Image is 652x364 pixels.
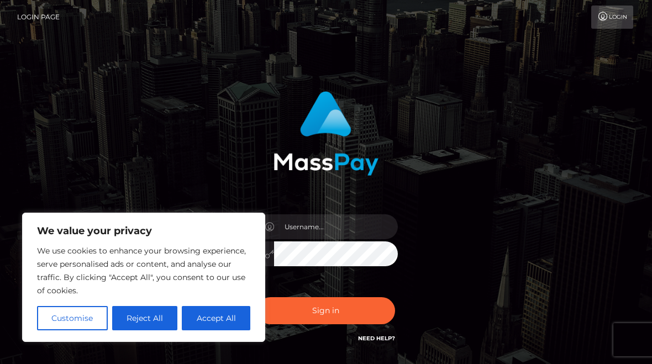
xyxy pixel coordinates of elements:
input: Username... [274,214,398,239]
a: Need Help? [358,335,395,342]
button: Accept All [182,306,250,330]
img: MassPay Login [274,91,378,176]
p: We value your privacy [37,224,250,238]
button: Customise [37,306,108,330]
button: Sign in [257,297,395,324]
a: Login Page [17,6,60,29]
div: We value your privacy [22,213,265,342]
button: Reject All [112,306,178,330]
p: We use cookies to enhance your browsing experience, serve personalised ads or content, and analys... [37,244,250,297]
a: Login [591,6,633,29]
